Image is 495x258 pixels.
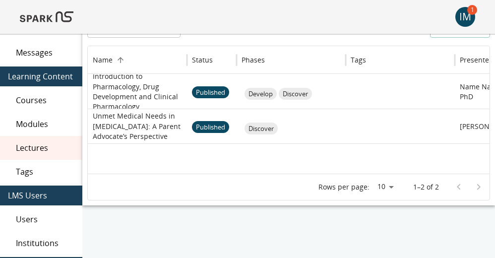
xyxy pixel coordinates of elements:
div: IM [455,7,475,27]
button: Sort [214,53,228,67]
span: Courses [16,94,74,106]
span: Learning Content [8,70,74,82]
span: Tags [16,166,74,178]
span: LMS Users [8,190,74,201]
p: Introduction to Pharmacology, Drug Development and Clinical Pharmacology [93,71,182,111]
span: Modules [16,118,74,130]
div: 10 [373,180,397,194]
div: Presenter [460,55,492,64]
div: Phases [242,55,265,64]
span: 1 [467,5,477,15]
span: Lectures [16,142,74,154]
p: Unmet Medical Needs in [MEDICAL_DATA]: A Parent Advocate’s Perspective [93,111,182,141]
img: Logo of SPARK at Stanford [20,5,73,29]
div: Name [93,55,113,64]
span: Published [192,75,229,110]
span: Published [192,110,229,144]
button: account of current user [455,7,475,27]
div: Status [192,55,213,64]
span: Users [16,213,74,225]
span: Messages [16,47,74,59]
button: Sort [114,53,127,67]
button: Sort [266,53,280,67]
div: Tags [351,55,366,64]
span: Institutions [16,237,74,249]
button: Sort [367,53,381,67]
p: Rows per page: [318,182,370,192]
p: 1–2 of 2 [413,182,439,192]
